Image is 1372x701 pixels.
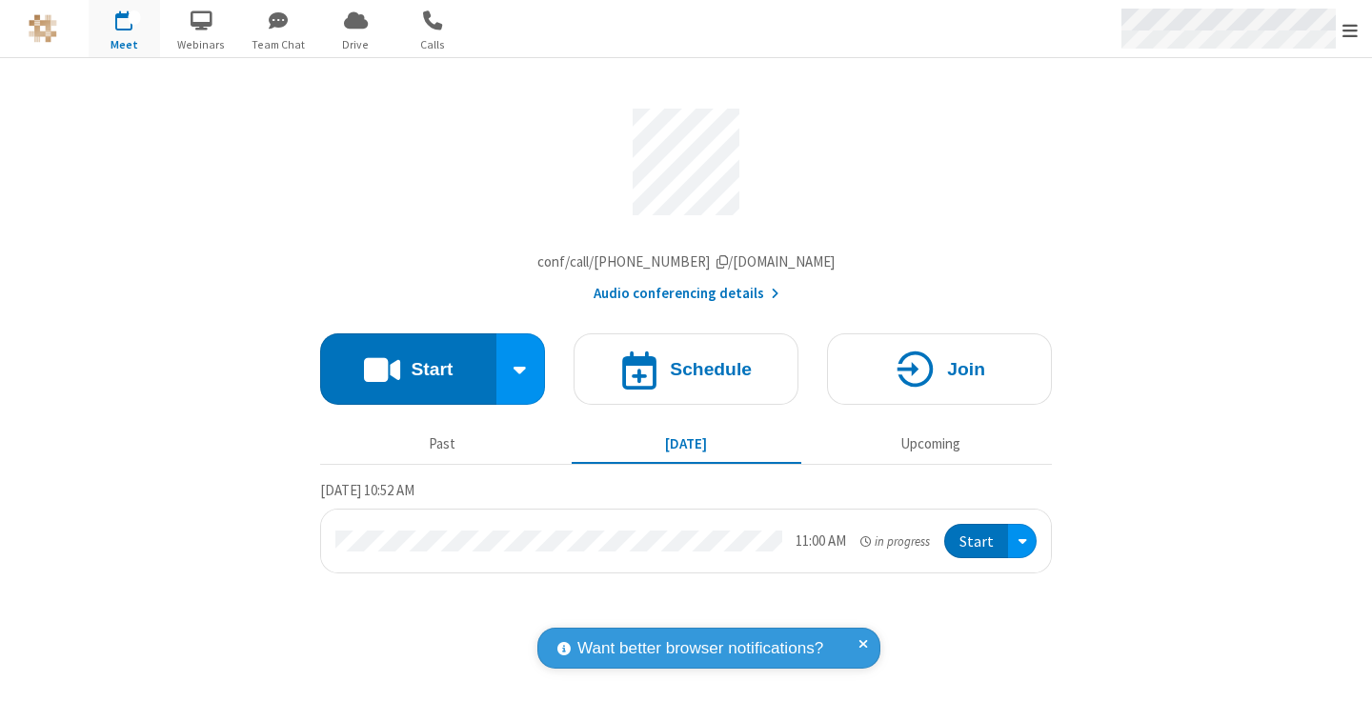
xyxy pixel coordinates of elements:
h4: Join [947,360,985,378]
button: Audio conferencing details [594,283,779,305]
span: Calls [397,36,469,53]
button: [DATE] [572,426,801,462]
button: Upcoming [816,426,1045,462]
section: Today's Meetings [320,479,1052,574]
button: Start [320,333,496,405]
button: Past [328,426,557,462]
button: Copy my meeting room linkCopy my meeting room link [537,251,836,273]
button: Schedule [574,333,798,405]
span: Team Chat [243,36,314,53]
span: Copy my meeting room link [537,252,836,270]
img: QA Selenium DO NOT DELETE OR CHANGE [29,14,57,43]
h4: Start [411,360,453,378]
div: 1 [129,10,141,25]
em: in progress [860,532,930,551]
span: Want better browser notifications? [577,636,823,661]
span: Meet [89,36,160,53]
section: Account details [320,94,1052,305]
span: Drive [320,36,392,53]
span: Webinars [166,36,237,53]
button: Start [944,524,1008,559]
div: 11:00 AM [796,531,846,552]
div: Start conference options [496,333,546,405]
h4: Schedule [670,360,752,378]
span: [DATE] 10:52 AM [320,481,414,499]
button: Join [827,333,1052,405]
div: Open menu [1008,524,1037,559]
